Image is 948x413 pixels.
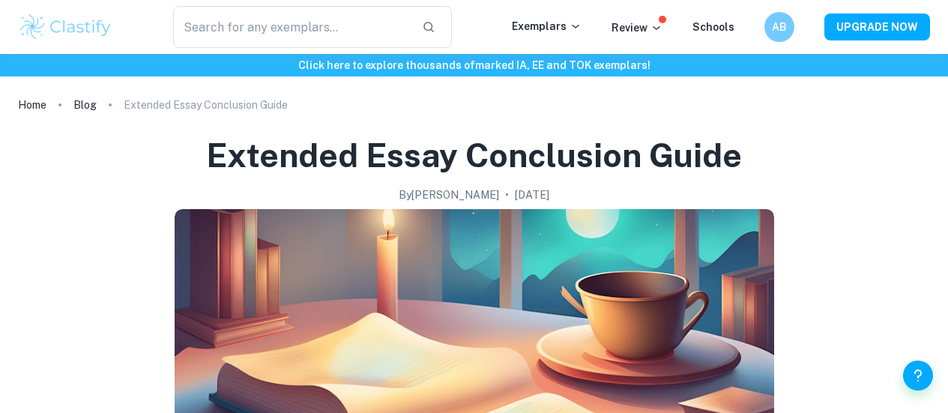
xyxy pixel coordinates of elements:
button: AB [764,12,794,42]
button: Help and Feedback [903,361,933,391]
p: Exemplars [512,18,582,34]
h2: By [PERSON_NAME] [399,187,499,203]
a: Home [18,94,46,115]
a: Schools [692,21,734,33]
h1: Extended Essay Conclusion Guide [206,133,742,178]
img: Clastify logo [18,12,113,42]
button: UPGRADE NOW [824,13,930,40]
a: Blog [73,94,97,115]
h6: Click here to explore thousands of marked IA, EE and TOK exemplars ! [3,57,945,73]
p: • [505,187,509,203]
p: Review [612,19,662,36]
h6: AB [771,19,788,35]
h2: [DATE] [515,187,549,203]
p: Extended Essay Conclusion Guide [124,97,288,113]
input: Search for any exemplars... [173,6,410,48]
